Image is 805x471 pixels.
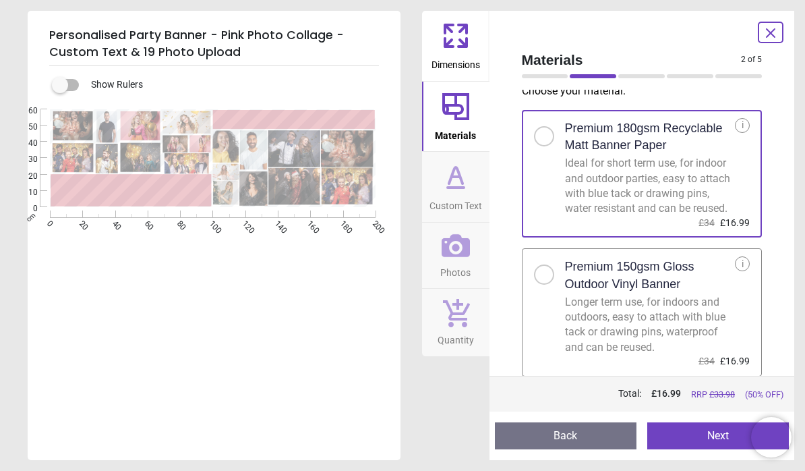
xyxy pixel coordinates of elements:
span: 2 of 5 [741,54,762,65]
button: Quantity [422,289,489,356]
span: RRP [691,389,735,401]
button: Custom Text [422,152,489,222]
span: 0 [12,203,38,215]
span: £ [651,387,681,401]
span: Custom Text [429,193,482,213]
iframe: Brevo live chat [751,417,792,458]
h2: Premium 180gsm Recyclable Matt Banner Paper [565,120,736,154]
span: 16.99 [657,388,681,399]
div: Longer term use, for indoors and outdoors, easy to attach with blue tack or drawing pins, waterpr... [565,295,736,356]
span: £16.99 [720,356,750,366]
div: i [735,256,750,271]
span: Dimensions [431,52,480,72]
span: 10 [12,187,38,198]
span: £16.99 [720,217,750,228]
span: 40 [12,138,38,149]
span: Photos [440,260,471,280]
span: £34 [698,217,715,228]
p: Choose your material . [522,84,773,99]
span: 20 [12,171,38,182]
div: Total: [520,387,784,401]
div: i [735,118,750,133]
span: Materials [522,50,742,70]
button: Dimensions [422,11,489,81]
button: Materials [422,82,489,152]
span: £ 33.98 [709,389,735,399]
div: Show Rulers [60,77,400,93]
h2: Premium 150gsm Gloss Outdoor Vinyl Banner [565,258,736,292]
span: (50% OFF) [745,389,783,401]
button: Photos [422,223,489,289]
span: 60 [12,105,38,117]
button: Next [647,422,789,449]
button: Back [495,422,636,449]
span: Quantity [438,327,474,348]
span: £34 [698,356,715,366]
span: cm [25,211,37,223]
h5: Personalised Party Banner - Pink Photo Collage - Custom Text & 19 Photo Upload [49,22,379,66]
div: Ideal for short term use, for indoor and outdoor parties, easy to attach with blue tack or drawin... [565,156,736,217]
span: 30 [12,154,38,165]
span: Materials [435,123,476,143]
span: 50 [12,121,38,133]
